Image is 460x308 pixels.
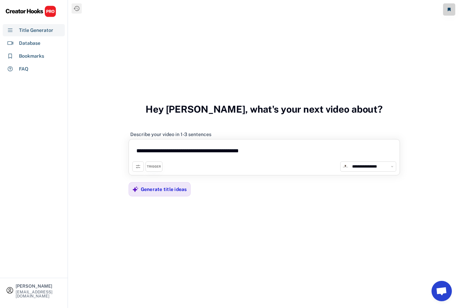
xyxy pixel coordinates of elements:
div: TRIGGER [147,165,161,169]
div: Describe your video in 1-3 sentences [130,131,211,137]
a: Open chat [432,281,452,301]
div: [EMAIL_ADDRESS][DOMAIN_NAME] [16,290,62,298]
div: [PERSON_NAME] [16,284,62,288]
div: FAQ [19,65,28,73]
div: Bookmarks [19,53,44,60]
div: Generate title ideas [141,186,187,192]
div: Database [19,40,40,47]
h3: Hey [PERSON_NAME], what's your next video about? [146,96,383,122]
img: channels4_profile.jpg [342,163,348,170]
div: Title Generator [19,27,53,34]
img: CHPRO%20Logo.svg [5,5,56,17]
